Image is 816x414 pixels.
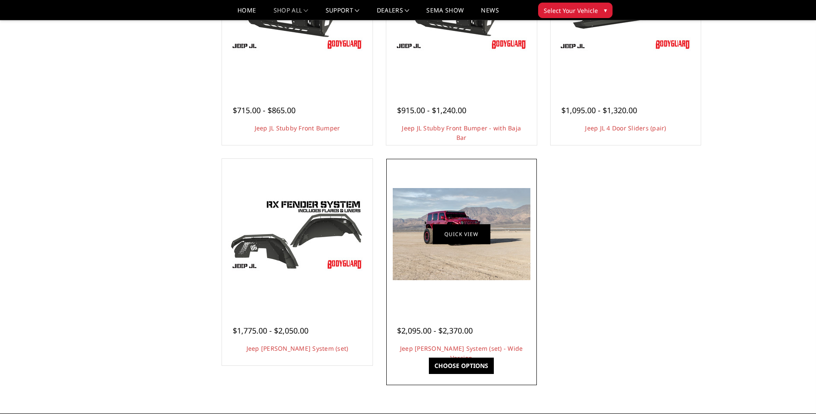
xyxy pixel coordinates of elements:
[481,7,499,20] a: News
[246,344,348,352] a: Jeep [PERSON_NAME] System (set)
[393,188,530,280] img: Jeep JL Fender System (set) - Wide Version
[237,7,256,20] a: Home
[377,7,410,20] a: Dealers
[397,105,466,115] span: $915.00 - $1,240.00
[255,124,340,132] a: Jeep JL Stubby Front Bumper
[538,3,613,18] button: Select Your Vehicle
[429,358,494,374] a: Choose Options
[402,124,521,142] a: Jeep JL Stubby Front Bumper - with Baja Bar
[388,161,535,307] a: Jeep JL Fender System (set) - Wide Version Jeep JL Fender System (set) - Wide Version
[585,124,666,132] a: Jeep JL 4 Door Sliders (pair)
[326,7,360,20] a: Support
[397,325,473,336] span: $2,095.00 - $2,370.00
[224,161,370,307] a: Jeep JL Fender System (set) Jeep JL Fender System (set)
[274,7,308,20] a: shop all
[233,325,308,336] span: $1,775.00 - $2,050.00
[561,105,637,115] span: $1,095.00 - $1,320.00
[544,6,598,15] span: Select Your Vehicle
[233,105,296,115] span: $715.00 - $865.00
[604,6,607,15] span: ▾
[433,224,490,244] a: Quick view
[400,344,523,362] a: Jeep [PERSON_NAME] System (set) - Wide Version
[426,7,464,20] a: SEMA Show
